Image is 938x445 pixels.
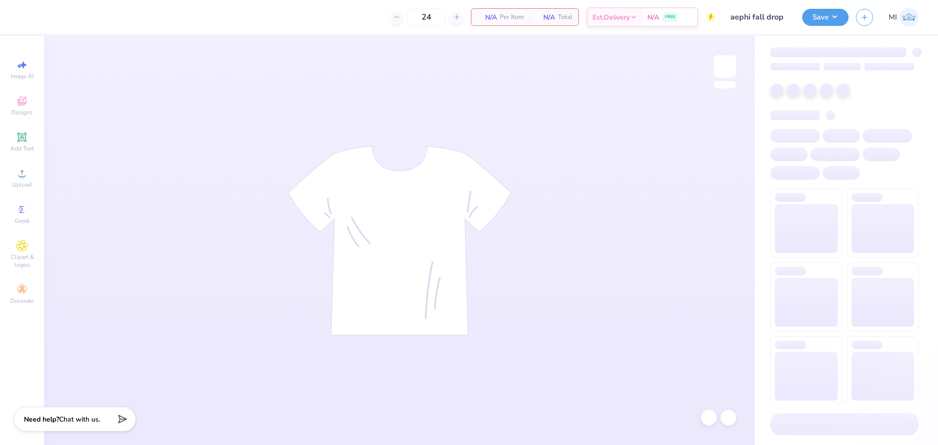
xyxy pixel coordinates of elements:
[477,12,497,22] span: N/A
[647,12,659,22] span: N/A
[15,217,30,225] span: Greek
[10,297,34,305] span: Decorate
[889,8,918,27] a: MI
[5,253,39,269] span: Clipart & logos
[500,12,524,22] span: Per Item
[593,12,630,22] span: Est. Delivery
[11,72,34,80] span: Image AI
[10,145,34,152] span: Add Text
[59,415,100,424] span: Chat with us.
[899,8,918,27] img: Ma. Isabella Adad
[11,108,33,116] span: Designs
[802,9,849,26] button: Save
[24,415,59,424] strong: Need help?
[665,14,675,21] span: FREE
[535,12,555,22] span: N/A
[723,7,795,27] input: Untitled Design
[407,8,446,26] input: – –
[558,12,573,22] span: Total
[288,146,512,336] img: tee-skeleton.svg
[889,12,897,23] span: MI
[12,181,32,189] span: Upload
